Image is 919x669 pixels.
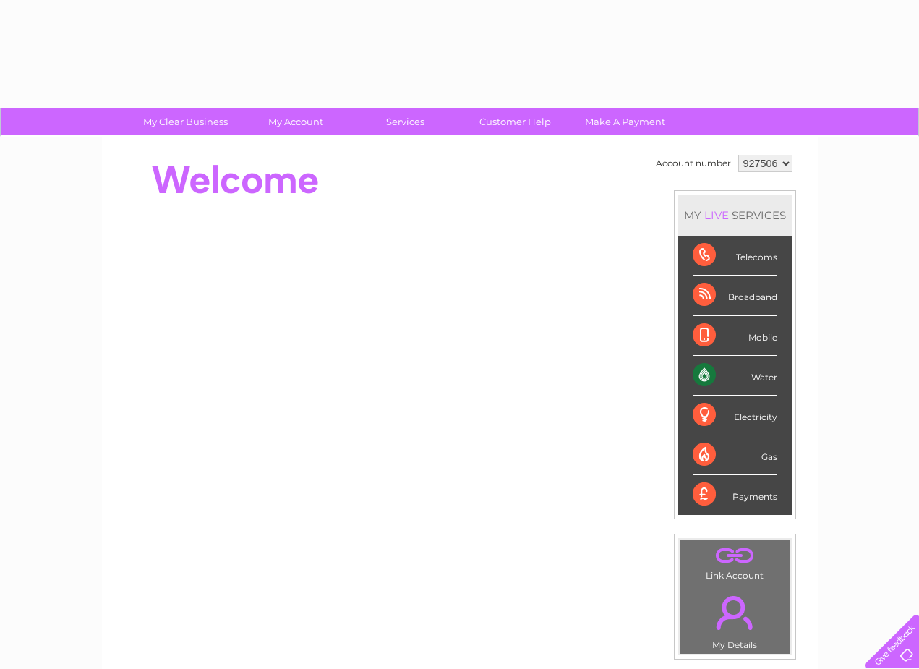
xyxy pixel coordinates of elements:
a: . [683,543,787,568]
a: My Clear Business [126,108,245,135]
a: Customer Help [456,108,575,135]
a: Services [346,108,465,135]
a: My Account [236,108,355,135]
div: Payments [693,475,777,514]
div: Electricity [693,396,777,435]
div: Mobile [693,316,777,356]
td: Link Account [679,539,791,584]
div: Broadband [693,276,777,315]
div: LIVE [701,208,732,222]
td: Account number [652,151,735,176]
td: My Details [679,584,791,655]
a: Make A Payment [565,108,685,135]
div: Telecoms [693,236,777,276]
div: Gas [693,435,777,475]
div: Water [693,356,777,396]
a: . [683,587,787,638]
div: MY SERVICES [678,195,792,236]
